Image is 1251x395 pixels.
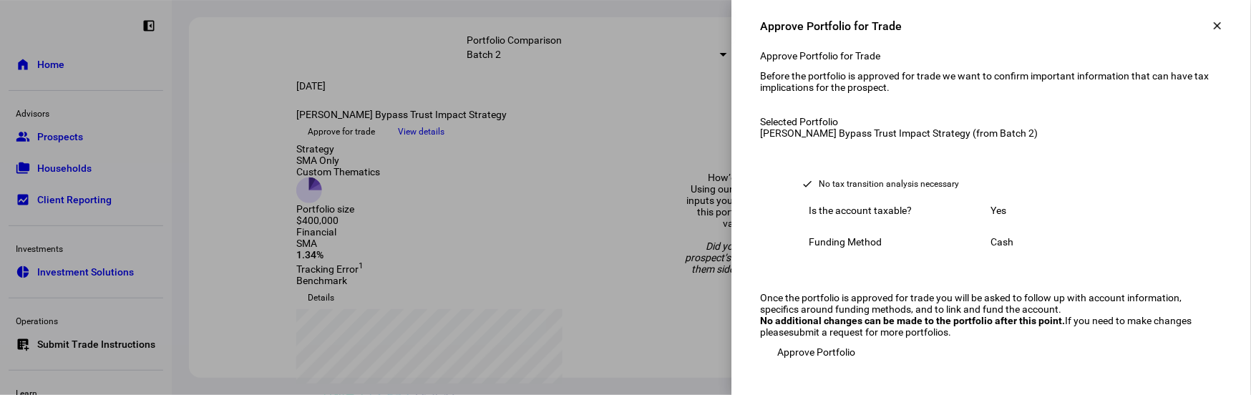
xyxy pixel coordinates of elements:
div: Funding Method [809,236,992,248]
span: Approve Portfolio [778,338,856,366]
div: Approve Portfolio for Trade [761,50,1222,62]
div: Once the portfolio is approved for trade you will be asked to follow up with account information,... [761,292,1222,315]
mat-icon: clear [1212,19,1225,32]
div: Cash [992,236,1174,248]
div: Approve Portfolio for Trade [761,19,902,33]
div: Selected Portfolio [761,116,1222,127]
mat-icon: check [802,178,814,190]
strong: No additional changes can be made to the portfolio after this point. [761,315,1066,326]
div: No tax transition analysis necessary [819,177,960,191]
div: If you need to make changes please . [761,315,1222,338]
div: Yes [992,205,1174,216]
div: [PERSON_NAME] Bypass Trust Impact Strategy (from Batch 2) [761,127,1222,139]
div: Before the portfolio is approved for trade we want to confirm important information that can have... [761,70,1222,93]
button: Approve Portfolio [761,338,873,366]
div: Is the account taxable? [809,205,992,216]
a: submit a request for more portfolios [789,326,949,338]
